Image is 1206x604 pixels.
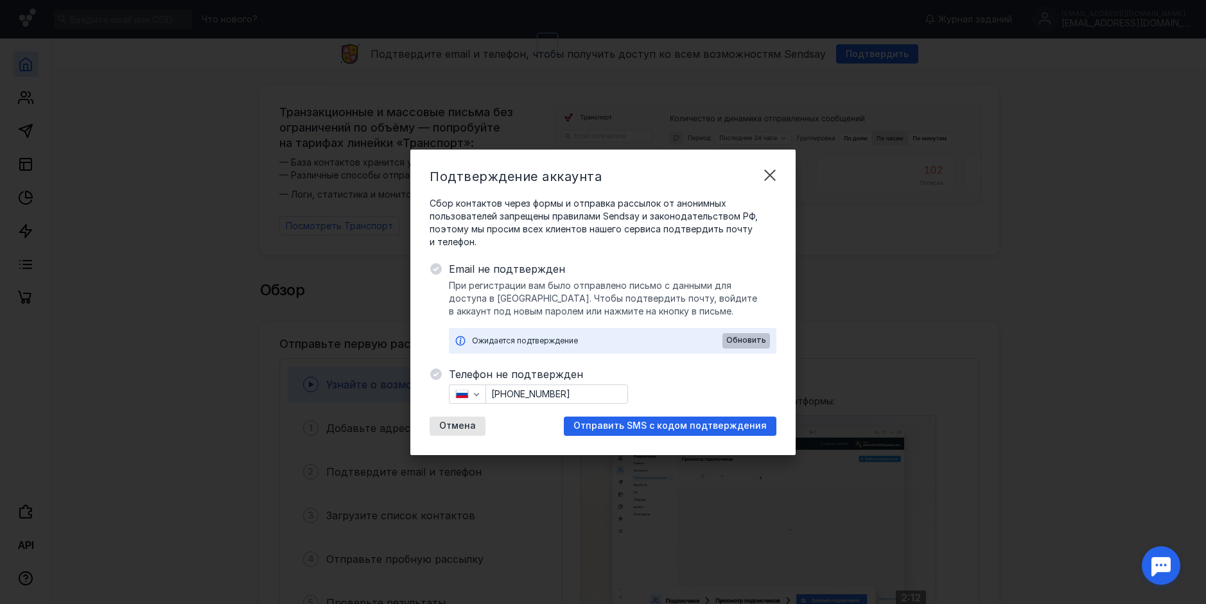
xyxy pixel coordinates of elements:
span: Подтверждение аккаунта [430,169,602,184]
span: При регистрации вам было отправлено письмо с данными для доступа в [GEOGRAPHIC_DATA]. Чтобы подтв... [449,279,776,318]
button: Обновить [722,333,770,349]
span: Телефон не подтвержден [449,367,776,382]
div: Ожидается подтверждение [472,334,722,347]
button: Отмена [430,417,485,436]
span: Сбор контактов через формы и отправка рассылок от анонимных пользователей запрещены правилами Sen... [430,197,776,248]
span: Обновить [726,336,766,345]
span: Email не подтвержден [449,261,776,277]
button: Отправить SMS с кодом подтверждения [564,417,776,436]
span: Отправить SMS с кодом подтверждения [573,420,767,431]
span: Отмена [439,420,476,431]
